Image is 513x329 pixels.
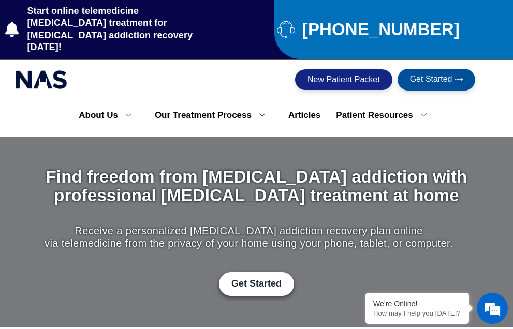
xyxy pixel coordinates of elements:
[300,24,460,35] span: [PHONE_NUMBER]
[147,104,281,126] a: Our Treatment Process
[281,104,328,126] a: Articles
[71,104,147,126] a: About Us
[219,272,294,296] a: Get Started
[328,104,442,126] a: Patient Resources
[25,5,218,54] span: Start online telemedicine [MEDICAL_DATA] treatment for [MEDICAL_DATA] addiction recovery [DATE]!
[277,20,508,38] a: [PHONE_NUMBER]
[45,272,468,296] div: Get Started with Suboxone Treatment by filling-out this new patient packet form
[295,69,392,90] a: New Patient Packet
[373,300,461,308] div: We're Online!
[398,69,476,91] a: Get Started
[45,168,468,205] h1: Find freedom from [MEDICAL_DATA] addiction with professional [MEDICAL_DATA] treatment at home
[307,76,380,84] span: New Patient Packet
[16,68,67,92] img: national addiction specialists online suboxone clinic - logo
[373,309,461,317] p: How may I help you today?
[410,75,452,84] span: Get Started
[5,5,218,54] a: Start online telemedicine [MEDICAL_DATA] treatment for [MEDICAL_DATA] addiction recovery [DATE]!
[231,278,282,290] span: Get Started
[45,225,453,249] p: Receive a personalized [MEDICAL_DATA] addiction recovery plan online via telemedicine from the pr...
